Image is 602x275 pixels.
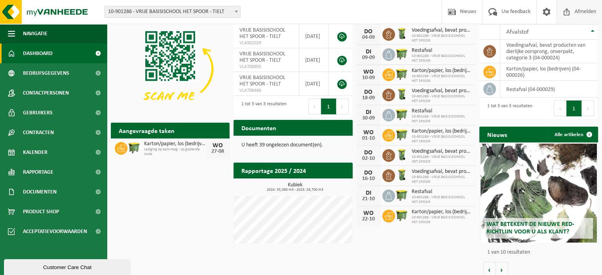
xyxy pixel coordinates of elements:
span: Contactpersonen [23,83,69,103]
span: Gebruikers [23,103,53,123]
button: Previous [554,101,566,116]
span: Dashboard [23,44,53,63]
button: Previous [308,99,321,114]
td: [DATE] [299,48,329,72]
div: DO [361,28,376,35]
span: 10-901286 - VRIJE BASISISCHOOL HET SPOOR [412,94,471,104]
img: WB-1100-HPE-GN-50 [395,128,408,141]
span: VLA708995 [239,64,293,70]
img: WB-1100-HPE-GN-50 [395,108,408,121]
span: Restafval [412,47,471,54]
span: VLA706486 [239,87,293,94]
div: 1 tot 3 van 3 resultaten [237,98,287,115]
h2: Documenten [234,120,284,135]
div: 21-10 [361,196,376,202]
div: 27-08 [210,149,226,154]
span: Acceptatievoorwaarden [23,222,87,241]
span: Restafval [412,108,471,114]
span: Lediging op aanvraag - op geplande route [144,147,206,157]
span: Voedingsafval, bevat producten van dierlijke oorsprong, onverpakt, categorie 3 [412,148,471,155]
span: Karton/papier, los (bedrijven) [412,209,471,215]
img: WB-0140-HPE-GN-50 [395,27,408,40]
button: Next [582,101,594,116]
img: WB-0140-HPE-GN-50 [395,168,408,182]
a: Alle artikelen [548,127,597,142]
button: 1 [566,101,582,116]
span: Karton/papier, los (bedrijven) [144,141,206,147]
span: 10-901286 - VRIJE BASISISCHOOL HET SPOOR [412,54,471,63]
div: WO [210,142,226,149]
div: 09-09 [361,55,376,61]
div: 16-10 [361,176,376,182]
img: WB-1100-HPE-GN-50 [395,209,408,222]
img: Download de VHEPlus App [111,25,230,114]
span: 10-901286 - VRIJE BASISISCHOOL HET SPOOR [412,114,471,124]
td: voedingsafval, bevat producten van dierlijke oorsprong, onverpakt, categorie 3 (04-000024) [500,40,598,63]
div: WO [361,69,376,75]
img: WB-1100-HPE-GN-50 [395,47,408,61]
span: Voedingsafval, bevat producten van dierlijke oorsprong, onverpakt, categorie 3 [412,27,471,34]
div: 10-09 [361,75,376,81]
span: Kalender [23,142,47,162]
a: Bekijk rapportage [294,178,352,194]
span: Wat betekent de nieuwe RED-richtlijn voor u als klant? [486,221,574,235]
img: WB-0140-HPE-GN-50 [395,148,408,161]
span: 2024: 35,380 m3 - 2025: 26,700 m3 [237,188,352,192]
div: WO [361,129,376,136]
span: VRIJE BASISISCHOOL HET SPOOR - TIELT [239,27,285,40]
td: karton/papier, los (bedrijven) (04-000026) [500,63,598,81]
h2: Aangevraagde taken [111,123,182,138]
span: Voedingsafval, bevat producten van dierlijke oorsprong, onverpakt, categorie 3 [412,88,471,94]
span: 10-901286 - VRIJE BASISISCHOOL HET SPOOR [412,175,471,184]
span: Bedrijfsgegevens [23,63,69,83]
div: 02-10 [361,156,376,161]
h3: Kubiek [237,182,352,192]
span: 10-901286 - VRIJE BASISISCHOOL HET SPOOR - TIELT [105,6,240,17]
span: Restafval [412,189,471,195]
div: DI [361,190,376,196]
td: [DATE] [299,25,329,48]
span: Contracten [23,123,54,142]
span: VLA902029 [239,40,293,46]
img: WB-1100-HPE-GN-50 [127,141,141,154]
span: Product Shop [23,202,59,222]
div: 30-09 [361,116,376,121]
iframe: chat widget [4,258,132,275]
span: Karton/papier, los (bedrijven) [412,68,471,74]
button: Next [336,99,349,114]
div: 22-10 [361,216,376,222]
h2: Nieuws [479,127,515,142]
span: Karton/papier, los (bedrijven) [412,128,471,135]
div: 18-09 [361,95,376,101]
p: U heeft 39 ongelezen document(en). [241,142,344,148]
span: Navigatie [23,24,47,44]
span: 10-901286 - VRIJE BASISISCHOOL HET SPOOR [412,34,471,43]
h2: Rapportage 2025 / 2024 [234,163,314,178]
button: 1 [321,99,336,114]
span: 10-901286 - VRIJE BASISISCHOOL HET SPOOR - TIELT [104,6,241,18]
span: 10-901286 - VRIJE BASISISCHOOL HET SPOOR [412,155,471,164]
div: 04-09 [361,35,376,40]
td: [DATE] [299,72,329,96]
p: 1 van 10 resultaten [487,250,594,255]
div: 1 tot 3 van 3 resultaten [483,100,532,117]
div: WO [361,210,376,216]
div: 01-10 [361,136,376,141]
img: WB-1100-HPE-GN-50 [395,67,408,81]
span: Documenten [23,182,57,202]
span: Voedingsafval, bevat producten van dierlijke oorsprong, onverpakt, categorie 3 [412,169,471,175]
div: DI [361,49,376,55]
img: WB-1100-HPE-GN-50 [395,188,408,202]
span: VRIJE BASISISCHOOL HET SPOOR - TIELT [239,51,285,63]
div: DO [361,89,376,95]
span: Rapportage [23,162,53,182]
div: DO [361,170,376,176]
span: Afvalstof [506,29,529,35]
div: DI [361,109,376,116]
span: 10-901286 - VRIJE BASISISCHOOL HET SPOOR [412,74,471,83]
span: 10-901286 - VRIJE BASISISCHOOL HET SPOOR [412,215,471,225]
span: VRIJE BASISISCHOOL HET SPOOR - TIELT [239,75,285,87]
img: WB-0140-HPE-GN-50 [395,87,408,101]
div: DO [361,150,376,156]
